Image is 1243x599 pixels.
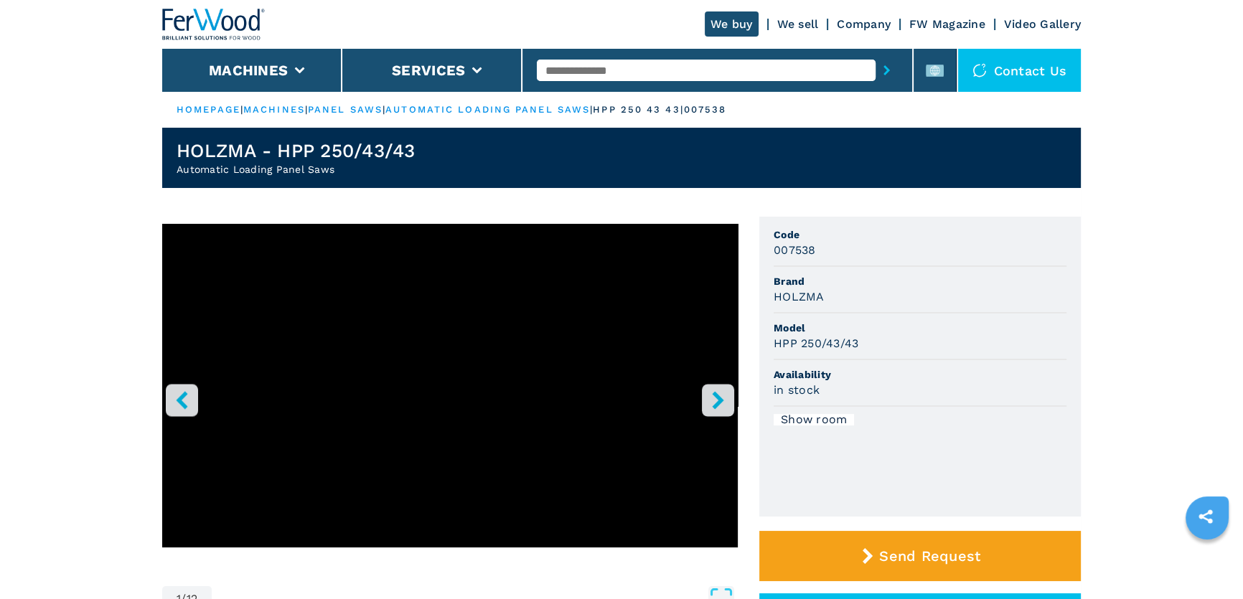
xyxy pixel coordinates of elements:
[702,384,734,416] button: right-button
[177,104,240,115] a: HOMEPAGE
[909,17,985,31] a: FW Magazine
[879,547,980,565] span: Send Request
[166,384,198,416] button: left-button
[385,104,590,115] a: automatic loading panel saws
[837,17,891,31] a: Company
[972,63,987,77] img: Contact us
[162,9,266,40] img: Ferwood
[876,54,898,87] button: submit-button
[705,11,759,37] a: We buy
[777,17,819,31] a: We sell
[774,367,1066,382] span: Availability
[774,288,825,305] h3: HOLZMA
[1004,17,1081,31] a: Video Gallery
[774,274,1066,288] span: Brand
[759,531,1081,581] button: Send Request
[774,227,1066,242] span: Code
[392,62,465,79] button: Services
[177,139,416,162] h1: HOLZMA - HPP 250/43/43
[774,414,854,425] div: Show room
[958,49,1082,92] div: Contact us
[209,62,288,79] button: Machines
[177,162,416,176] h2: Automatic Loading Panel Saws
[305,104,308,115] span: |
[240,104,243,115] span: |
[774,382,820,398] h3: in stock
[308,104,383,115] a: panel saws
[684,103,727,116] p: 007538
[383,104,385,115] span: |
[774,321,1066,335] span: Model
[774,335,858,352] h3: HPP 250/43/43
[1188,499,1224,534] a: sharethis
[774,242,816,258] h3: 007538
[590,104,593,115] span: |
[1182,534,1232,588] iframe: Chat
[593,103,683,116] p: hpp 250 43 43 |
[162,224,738,572] div: Go to Slide 1
[243,104,305,115] a: machines
[162,224,738,547] iframe: Sezionatrice carico automatico in azione - HOLZMA HPP 250/43/43 - Ferwoodgroup - 007538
